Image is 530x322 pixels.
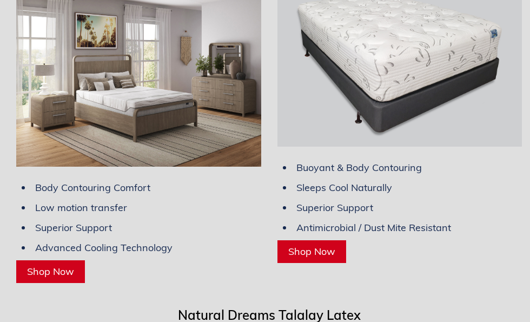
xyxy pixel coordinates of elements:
span: Body Contouring Comfort [35,181,150,194]
span: Shop Now [27,265,74,278]
span: Shop Now [288,245,335,258]
span: Superior Support [35,221,112,234]
span: Advanced Cooling Technology [35,241,173,254]
span: Sleeps Cool Naturally [296,181,392,194]
span: Antimicrobial / Dust Mite Resistant [296,221,451,234]
span: Buoyant & Body Contouring [296,161,422,174]
a: Shop Now [277,240,346,263]
span: Low motion transfer [35,201,127,214]
span: Superior Support [296,201,373,214]
a: Shop Now [16,260,85,283]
